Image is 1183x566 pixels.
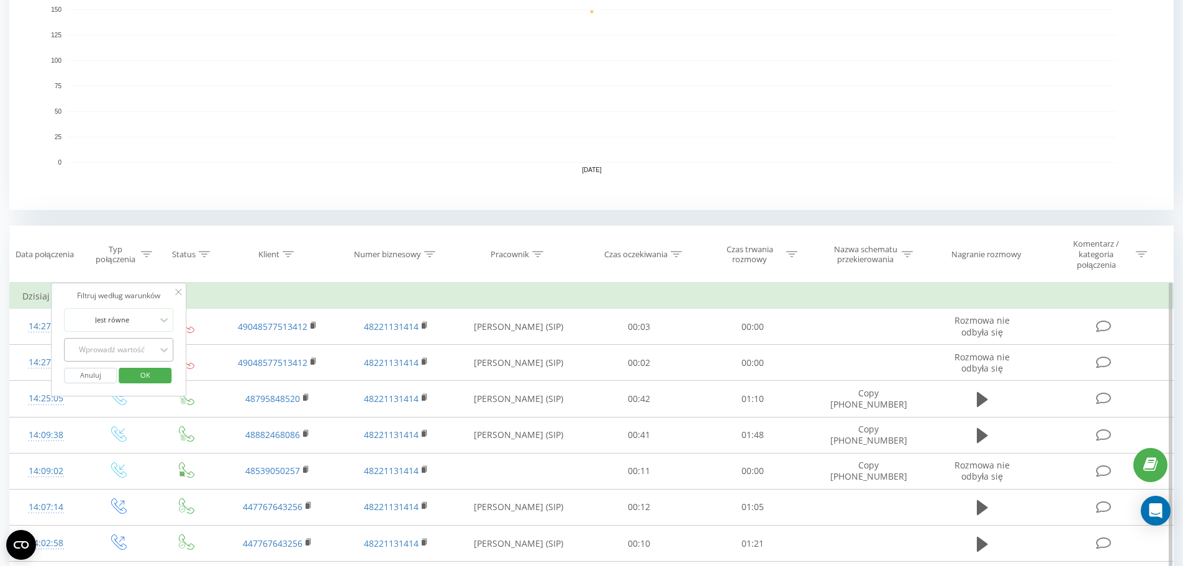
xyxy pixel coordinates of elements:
[1141,496,1171,526] div: Open Intercom Messenger
[93,244,137,265] div: Typ połączenia
[64,368,117,383] button: Anuluj
[58,159,61,166] text: 0
[364,429,419,440] a: 48221131414
[64,290,173,302] div: Filtruj według warunków
[954,459,1010,482] span: Rozmowa nie odbyła się
[582,417,696,453] td: 00:41
[10,284,1174,309] td: Dzisiaj
[55,134,62,140] text: 25
[809,381,927,417] td: Copy [PHONE_NUMBER]
[172,249,196,260] div: Status
[582,167,602,173] text: [DATE]
[582,489,696,525] td: 00:12
[354,249,421,260] div: Numer biznesowy
[51,6,61,13] text: 150
[364,321,419,332] a: 48221131414
[696,489,810,525] td: 01:05
[809,417,927,453] td: Copy [PHONE_NUMBER]
[55,108,62,115] text: 50
[22,314,70,339] div: 14:27:55
[22,459,70,483] div: 14:09:02
[954,314,1010,337] span: Rozmowa nie odbyła się
[696,417,810,453] td: 01:48
[364,393,419,404] a: 48221131414
[455,526,582,562] td: [PERSON_NAME] (SIP)
[696,526,810,562] td: 01:21
[582,381,696,417] td: 00:42
[22,386,70,411] div: 14:25:05
[16,249,74,260] div: Data połączenia
[258,249,279,260] div: Klient
[364,537,419,549] a: 48221131414
[238,321,307,332] a: 49048577513412
[582,453,696,489] td: 00:11
[951,249,1022,260] div: Nagranie rozmowy
[455,309,582,345] td: [PERSON_NAME] (SIP)
[364,501,419,513] a: 48221131414
[22,495,70,519] div: 14:07:14
[243,537,302,549] a: 447767643256
[455,345,582,381] td: [PERSON_NAME] (SIP)
[582,526,696,562] td: 00:10
[455,489,582,525] td: [PERSON_NAME] (SIP)
[364,357,419,368] a: 48221131414
[696,309,810,345] td: 00:00
[119,368,171,383] button: OK
[238,357,307,368] a: 49048577513412
[455,381,582,417] td: [PERSON_NAME] (SIP)
[717,244,783,265] div: Czas trwania rozmowy
[243,501,302,513] a: 447767643256
[128,365,163,385] span: OK
[22,423,70,447] div: 14:09:38
[55,83,62,89] text: 75
[954,351,1010,374] span: Rozmowa nie odbyła się
[245,429,300,440] a: 48882468086
[364,465,419,477] a: 48221131414
[455,417,582,453] td: [PERSON_NAME] (SIP)
[582,345,696,381] td: 00:02
[1060,239,1133,270] div: Komentarz / kategoria połączenia
[51,32,61,39] text: 125
[6,530,36,560] button: Open CMP widget
[68,345,156,355] div: Wprowadź wartość
[832,244,899,265] div: Nazwa schematu przekierowania
[22,531,70,555] div: 14:02:58
[245,393,300,404] a: 48795848520
[696,345,810,381] td: 00:00
[582,309,696,345] td: 00:03
[245,465,300,477] a: 48539050257
[22,350,70,375] div: 14:27:28
[51,57,61,64] text: 100
[696,453,810,489] td: 00:00
[696,381,810,417] td: 01:10
[491,249,529,260] div: Pracownik
[604,249,668,260] div: Czas oczekiwania
[809,453,927,489] td: Copy [PHONE_NUMBER]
